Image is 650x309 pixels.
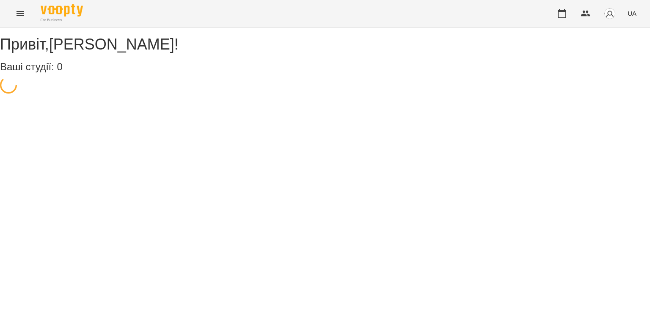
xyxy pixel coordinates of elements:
span: 0 [57,61,62,72]
button: UA [624,6,640,21]
img: Voopty Logo [41,4,83,17]
span: UA [628,9,636,18]
img: avatar_s.png [604,8,616,19]
button: Menu [10,3,30,24]
span: For Business [41,17,83,23]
